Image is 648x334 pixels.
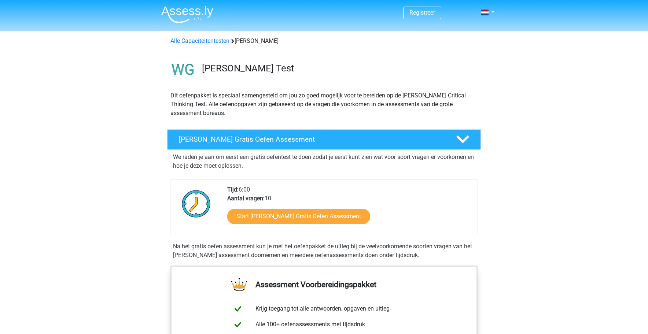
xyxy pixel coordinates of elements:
a: Start [PERSON_NAME] Gratis Oefen Assessment [227,209,370,224]
img: Klok [178,185,215,222]
a: Registreer [409,9,435,16]
div: 6:00 10 [222,185,477,233]
a: [PERSON_NAME] Gratis Oefen Assessment [164,129,484,150]
img: Assessly [161,6,213,23]
p: Dit oefenpakket is speciaal samengesteld om jou zo goed mogelijk voor te bereiden op de [PERSON_N... [170,91,478,118]
b: Tijd: [227,186,239,193]
div: [PERSON_NAME] [167,37,481,45]
div: Na het gratis oefen assessment kun je met het oefenpakket de uitleg bij de veelvoorkomende soorte... [170,242,478,260]
p: We raden je aan om eerst een gratis oefentest te doen zodat je eerst kunt zien wat voor soort vra... [173,153,475,170]
h3: [PERSON_NAME] Test [202,63,475,74]
a: Alle Capaciteitentesten [170,37,229,44]
h4: [PERSON_NAME] Gratis Oefen Assessment [179,135,444,144]
b: Aantal vragen: [227,195,265,202]
img: watson glaser [167,54,199,85]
